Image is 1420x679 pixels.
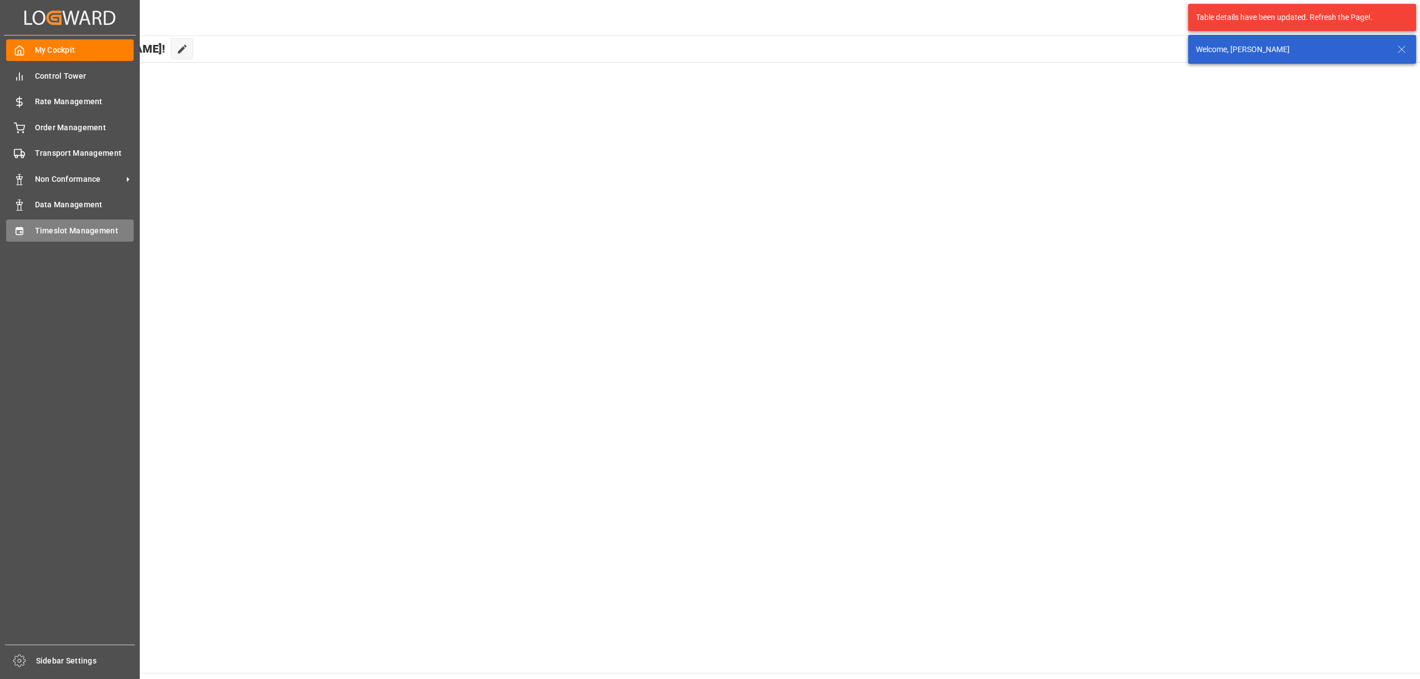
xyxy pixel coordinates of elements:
a: Timeslot Management [6,219,134,241]
span: Control Tower [35,70,134,82]
span: Transport Management [35,147,134,159]
div: Table details have been updated. Refresh the Page!. [1196,12,1400,23]
a: My Cockpit [6,39,134,61]
a: Transport Management [6,142,134,164]
a: Control Tower [6,65,134,86]
a: Order Management [6,116,134,138]
span: My Cockpit [35,44,134,56]
span: Data Management [35,199,134,211]
span: Timeslot Management [35,225,134,237]
div: Welcome, [PERSON_NAME] [1196,44,1387,55]
span: Non Conformance [35,173,123,185]
span: Rate Management [35,96,134,108]
a: Data Management [6,194,134,216]
span: Order Management [35,122,134,134]
span: Sidebar Settings [36,655,135,667]
a: Rate Management [6,91,134,113]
